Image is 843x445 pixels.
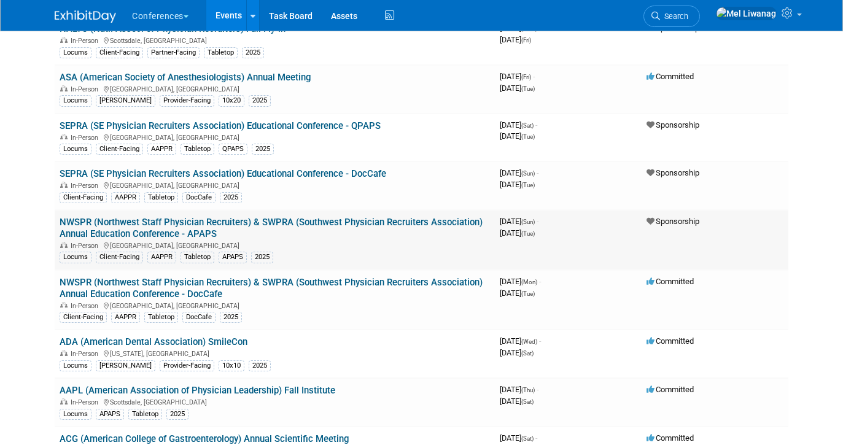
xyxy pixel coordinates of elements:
[249,95,271,106] div: 2025
[521,122,534,129] span: (Sat)
[128,409,162,420] div: Tabletop
[533,72,535,81] span: -
[96,47,143,58] div: Client-Facing
[60,385,335,396] a: AAPL (American Association of Physician Leadership) Fall Institute
[647,385,694,394] span: Committed
[521,182,535,188] span: (Tue)
[96,252,143,263] div: Client-Facing
[716,7,777,20] img: Mel Liwanag
[60,433,349,444] a: ACG (American College of Gastroenterology) Annual Scientific Meeting
[160,360,214,371] div: Provider-Facing
[647,72,694,81] span: Committed
[71,398,102,406] span: In-Person
[60,302,68,308] img: In-Person Event
[521,230,535,237] span: (Tue)
[60,217,483,239] a: NWSPR (Northwest Staff Physician Recruiters) & SWPRA (Southwest Physician Recruiters Association)...
[251,252,273,263] div: 2025
[537,217,538,226] span: -
[647,336,694,346] span: Committed
[55,10,116,23] img: ExhibitDay
[71,350,102,358] span: In-Person
[521,170,535,177] span: (Sun)
[147,252,176,263] div: AAPPR
[500,168,538,177] span: [DATE]
[60,240,490,250] div: [GEOGRAPHIC_DATA], [GEOGRAPHIC_DATA]
[60,350,68,356] img: In-Person Event
[60,277,483,300] a: NWSPR (Northwest Staff Physician Recruiters) & SWPRA (Southwest Physician Recruiters Association)...
[500,180,535,189] span: [DATE]
[647,120,699,130] span: Sponsorship
[660,12,688,21] span: Search
[242,47,264,58] div: 2025
[647,433,694,443] span: Committed
[521,219,535,225] span: (Sun)
[521,387,535,393] span: (Thu)
[643,6,700,27] a: Search
[500,348,534,357] span: [DATE]
[219,95,244,106] div: 10x20
[71,302,102,310] span: In-Person
[71,37,102,45] span: In-Person
[539,336,541,346] span: -
[147,144,176,155] div: AAPPR
[111,312,140,323] div: AAPPR
[60,132,490,142] div: [GEOGRAPHIC_DATA], [GEOGRAPHIC_DATA]
[521,133,535,140] span: (Tue)
[537,168,538,177] span: -
[111,192,140,203] div: AAPPR
[521,74,531,80] span: (Fri)
[60,35,490,45] div: Scottsdale, [GEOGRAPHIC_DATA]
[144,192,178,203] div: Tabletop
[71,134,102,142] span: In-Person
[60,83,490,93] div: [GEOGRAPHIC_DATA], [GEOGRAPHIC_DATA]
[60,144,91,155] div: Locums
[521,338,537,345] span: (Wed)
[60,120,381,131] a: SEPRA (SE Physician Recruiters Association) Educational Conference - QPAPS
[160,95,214,106] div: Provider-Facing
[220,312,242,323] div: 2025
[60,397,490,406] div: Scottsdale, [GEOGRAPHIC_DATA]
[521,435,534,442] span: (Sat)
[500,35,531,44] span: [DATE]
[521,279,537,285] span: (Mon)
[647,277,694,286] span: Committed
[181,144,214,155] div: Tabletop
[521,37,531,44] span: (Fri)
[60,348,490,358] div: [US_STATE], [GEOGRAPHIC_DATA]
[147,47,200,58] div: Partner-Facing
[60,409,91,420] div: Locums
[647,168,699,177] span: Sponsorship
[535,433,537,443] span: -
[71,182,102,190] span: In-Person
[220,192,242,203] div: 2025
[500,120,537,130] span: [DATE]
[500,72,535,81] span: [DATE]
[60,72,311,83] a: ASA (American Society of Anesthesiologists) Annual Meeting
[219,360,244,371] div: 10x10
[249,360,271,371] div: 2025
[182,192,216,203] div: DocCafe
[60,300,490,310] div: [GEOGRAPHIC_DATA], [GEOGRAPHIC_DATA]
[535,120,537,130] span: -
[521,350,534,357] span: (Sat)
[219,252,247,263] div: APAPS
[500,83,535,93] span: [DATE]
[144,312,178,323] div: Tabletop
[96,95,155,106] div: [PERSON_NAME]
[71,85,102,93] span: In-Person
[500,288,535,298] span: [DATE]
[60,398,68,404] img: In-Person Event
[60,336,247,347] a: ADA (American Dental Association) SmileCon
[60,47,91,58] div: Locums
[252,144,274,155] div: 2025
[60,180,490,190] div: [GEOGRAPHIC_DATA], [GEOGRAPHIC_DATA]
[60,312,107,323] div: Client-Facing
[500,228,535,238] span: [DATE]
[96,409,124,420] div: APAPS
[181,252,214,263] div: Tabletop
[60,242,68,248] img: In-Person Event
[647,217,699,226] span: Sponsorship
[96,144,143,155] div: Client-Facing
[521,85,535,92] span: (Tue)
[96,360,155,371] div: [PERSON_NAME]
